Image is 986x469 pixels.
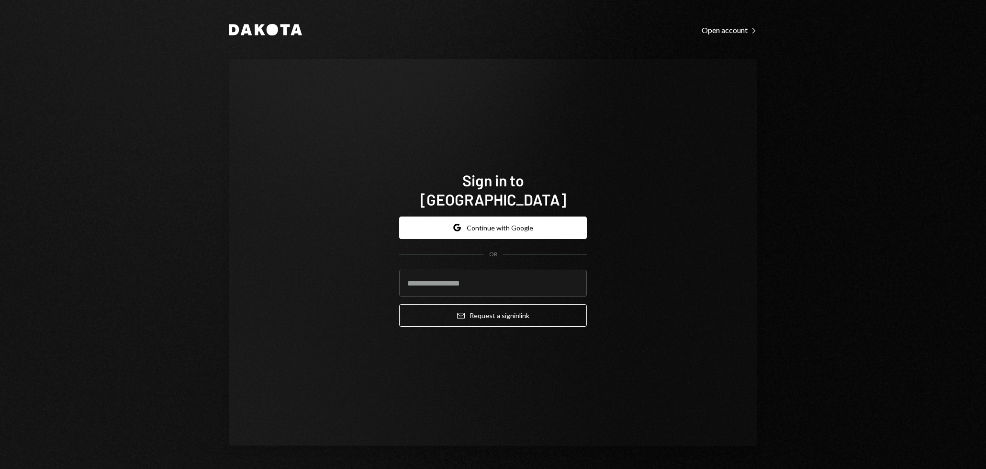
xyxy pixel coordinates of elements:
[399,217,587,239] button: Continue with Google
[399,171,587,209] h1: Sign in to [GEOGRAPHIC_DATA]
[399,304,587,327] button: Request a signinlink
[702,24,757,35] a: Open account
[702,25,757,35] div: Open account
[489,251,497,259] div: OR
